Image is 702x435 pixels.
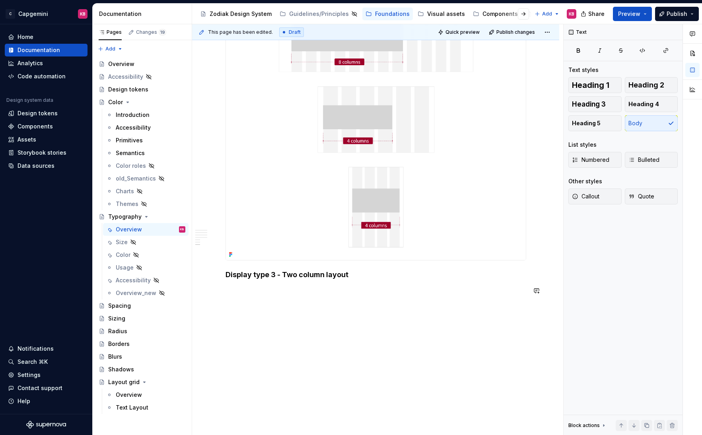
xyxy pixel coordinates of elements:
div: Changes [136,29,166,35]
div: Text styles [568,66,599,74]
span: This page has been edited. [208,29,273,35]
button: Callout [568,188,622,204]
div: Pages [99,29,122,35]
span: Publish [667,10,687,18]
div: Size [116,238,128,246]
button: Publish [655,7,699,21]
div: Design tokens [108,85,148,93]
button: Contact support [5,382,88,394]
button: Heading 2 [625,77,678,93]
span: Heading 4 [628,100,659,108]
a: Usage [103,261,189,274]
div: Page tree [95,58,189,414]
a: Semantics [103,147,189,159]
div: Spacing [108,302,131,310]
div: Sizing [108,315,125,322]
div: Shadows [108,365,134,373]
div: Components [18,122,53,130]
div: Overview [108,60,134,68]
a: Accessibility [103,121,189,134]
div: Introduction [116,111,150,119]
a: Radius [95,325,189,338]
button: Bulleted [625,152,678,168]
a: Charts [103,185,189,198]
div: Documentation [18,46,60,54]
button: Notifications [5,342,88,355]
div: Other styles [568,177,602,185]
div: old_Semantics [116,175,156,183]
div: Text Layout [116,404,148,412]
div: Notifications [18,345,54,353]
span: Quote [628,192,654,200]
a: Layout grid [95,376,189,388]
div: Accessibility [116,124,151,132]
span: Draft [289,29,301,35]
span: Bulleted [628,156,659,164]
a: Design tokens [5,107,88,120]
a: Borders [95,338,189,350]
button: CCapgeminiKB [2,5,91,22]
a: old_Semantics [103,172,189,185]
button: Help [5,395,88,408]
a: Zodiak Design System [197,8,275,20]
button: Preview [613,7,652,21]
div: Page tree [197,6,531,22]
div: Documentation [99,10,189,18]
button: Numbered [568,152,622,168]
div: Accessibility [108,73,143,81]
a: Primitives [103,134,189,147]
span: Heading 1 [572,81,609,89]
div: Usage [116,264,134,272]
div: KB [80,11,86,17]
a: Documentation [5,44,88,56]
a: Sizing [95,312,189,325]
div: Home [18,33,33,41]
div: Block actions [568,420,607,431]
a: Blurs [95,350,189,363]
div: Color roles [116,162,146,170]
button: Heading 1 [568,77,622,93]
div: Capgemini [18,10,48,18]
a: Home [5,31,88,43]
div: Code automation [18,72,66,80]
div: Design system data [6,97,53,103]
span: Add [105,46,115,52]
div: Visual assets [427,10,465,18]
h4: Display type 3 - Two column layout [226,270,526,280]
div: Semantics [116,149,145,157]
span: Heading 5 [572,119,601,127]
div: C [6,9,15,19]
a: Guidelines/Principles [276,8,361,20]
div: Overview [116,225,142,233]
a: OverviewKB [103,223,189,236]
div: Foundations [375,10,410,18]
button: Search ⌘K [5,355,88,368]
a: Visual assets [414,8,468,20]
button: Share [577,7,610,21]
div: KB [569,11,574,17]
div: Overview_new [116,289,156,297]
a: Themes [103,198,189,210]
div: Radius [108,327,127,335]
a: Settings [5,369,88,381]
div: Color [116,251,130,259]
div: KB [180,225,184,233]
button: Add [532,8,562,19]
div: Guidelines/Principles [289,10,349,18]
span: Callout [572,192,599,200]
div: Design tokens [18,109,58,117]
div: Assets [18,136,36,144]
div: Block actions [568,422,600,429]
a: Code automation [5,70,88,83]
a: Color roles [103,159,189,172]
div: Settings [18,371,41,379]
div: Typography [108,213,142,221]
div: List styles [568,141,597,149]
a: Analytics [5,57,88,70]
div: Layout grid [108,378,140,386]
a: Shadows [95,363,189,376]
button: Heading 4 [625,96,678,112]
a: Overview_new [103,287,189,299]
div: Color [108,98,123,106]
button: Publish changes [486,27,539,38]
